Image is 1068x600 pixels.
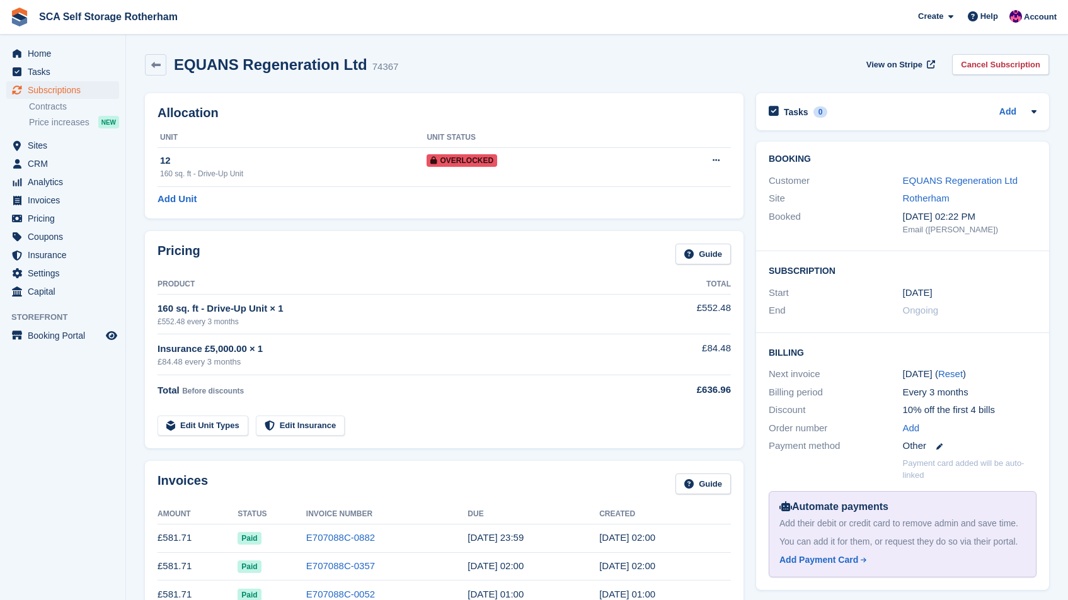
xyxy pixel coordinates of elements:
[903,210,1037,224] div: [DATE] 02:22 PM
[918,10,943,23] span: Create
[372,60,399,74] div: 74367
[468,504,599,524] th: Due
[10,8,29,26] img: stora-icon-8386f47178a22dfd0bd8f6a31ec36ba5ce8667c1dd55bd0f319d3a0aa187defe.svg
[238,560,261,573] span: Paid
[28,327,103,344] span: Booking Portal
[29,116,89,128] span: Price increases
[643,275,731,295] th: Total
[158,316,643,327] div: £552.48 every 3 months
[643,294,731,334] td: £552.48
[104,328,119,343] a: Preview store
[158,552,238,580] td: £581.71
[468,532,524,543] time: 2025-08-26 22:59:59 UTC
[769,191,903,206] div: Site
[952,54,1049,75] a: Cancel Subscription
[29,115,119,129] a: Price increases NEW
[779,553,858,567] div: Add Payment Card
[599,532,655,543] time: 2025-08-26 01:00:08 UTC
[158,128,427,148] th: Unit
[675,244,731,264] a: Guide
[6,264,119,282] a: menu
[28,45,103,62] span: Home
[769,421,903,436] div: Order number
[6,191,119,209] a: menu
[28,81,103,99] span: Subscriptions
[1024,11,1057,23] span: Account
[769,403,903,417] div: Discount
[999,105,1016,120] a: Add
[468,589,524,599] time: 2025-02-27 01:00:00 UTC
[158,275,643,295] th: Product
[158,524,238,552] td: £581.71
[784,106,808,118] h2: Tasks
[468,560,524,571] time: 2025-05-27 01:00:00 UTC
[6,246,119,264] a: menu
[28,283,103,300] span: Capital
[28,246,103,264] span: Insurance
[769,303,903,318] div: End
[769,385,903,400] div: Billing period
[158,473,208,494] h2: Invoices
[306,504,468,524] th: Invoice Number
[903,193,950,203] a: Rotherham
[643,383,731,397] div: £636.96
[6,155,119,173] a: menu
[28,173,103,191] span: Analytics
[160,154,427,168] div: 12
[599,560,655,571] time: 2025-05-26 01:00:58 UTC
[98,116,119,128] div: NEW
[6,283,119,300] a: menu
[28,264,103,282] span: Settings
[306,532,375,543] a: E707088C-0882
[779,553,1021,567] a: Add Payment Card
[158,106,731,120] h2: Allocation
[769,154,1036,164] h2: Booking
[158,504,238,524] th: Amount
[6,228,119,246] a: menu
[238,532,261,545] span: Paid
[903,439,1037,453] div: Other
[769,439,903,453] div: Payment method
[28,228,103,246] span: Coupons
[306,560,375,571] a: E707088C-0357
[427,154,497,167] span: Overlocked
[238,504,306,524] th: Status
[306,589,375,599] a: E707088C-0052
[779,535,1026,548] div: You can add it for them, or request they do so via their portal.
[599,504,731,524] th: Created
[28,210,103,227] span: Pricing
[599,589,655,599] time: 2025-02-26 01:00:08 UTC
[1009,10,1022,23] img: Sam Chapman
[158,192,197,207] a: Add Unit
[6,173,119,191] a: menu
[779,499,1026,514] div: Automate payments
[6,45,119,62] a: menu
[158,302,643,316] div: 160 sq. ft - Drive-Up Unit × 1
[28,191,103,209] span: Invoices
[903,286,933,300] time: 2025-02-26 01:00:00 UTC
[11,311,125,324] span: Storefront
[769,174,903,188] div: Customer
[813,106,828,118] div: 0
[903,224,1037,236] div: Email ([PERSON_NAME])
[903,175,1018,186] a: EQUANS Regeneration Ltd
[158,385,180,395] span: Total
[28,155,103,173] span: CRM
[769,367,903,382] div: Next invoice
[903,367,1037,382] div: [DATE] ( )
[866,59,922,71] span: View on Stripe
[174,56,367,73] h2: EQUANS Regeneration Ltd
[28,63,103,81] span: Tasks
[28,137,103,154] span: Sites
[769,286,903,300] div: Start
[6,210,119,227] a: menu
[29,101,119,113] a: Contracts
[6,81,119,99] a: menu
[158,244,200,264] h2: Pricing
[6,137,119,154] a: menu
[903,403,1037,417] div: 10% off the first 4 bills
[769,346,1036,358] h2: Billing
[769,264,1036,276] h2: Subscription
[938,368,963,379] a: Reset
[6,63,119,81] a: menu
